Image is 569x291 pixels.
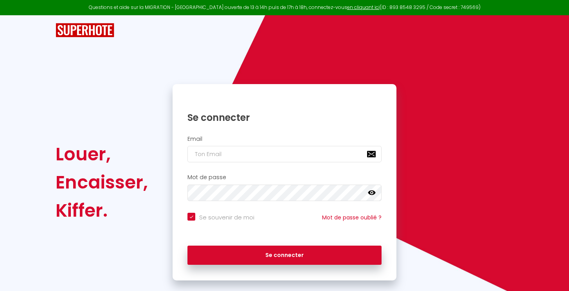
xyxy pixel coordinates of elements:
h2: Mot de passe [187,174,382,181]
input: Ton Email [187,146,382,162]
img: SuperHote logo [56,23,114,38]
div: Louer, [56,140,148,168]
a: en cliquant ici [347,4,380,11]
div: Encaisser, [56,168,148,196]
h1: Se connecter [187,111,382,124]
div: Kiffer. [56,196,148,225]
button: Se connecter [187,246,382,265]
h2: Email [187,136,382,142]
a: Mot de passe oublié ? [322,214,382,221]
